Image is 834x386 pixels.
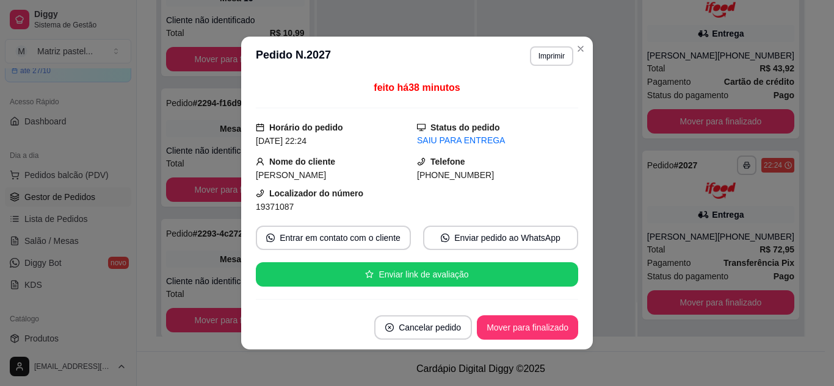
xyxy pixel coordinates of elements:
[477,315,578,340] button: Mover para finalizado
[365,270,374,279] span: star
[269,188,363,198] strong: Localizador do número
[266,234,275,242] span: whats-app
[423,226,578,250] button: whats-appEnviar pedido ao WhatsApp
[256,123,264,132] span: calendar
[441,234,449,242] span: whats-app
[256,136,306,146] span: [DATE] 22:24
[430,157,465,166] strong: Telefone
[374,82,460,93] span: feito há 38 minutos
[269,123,343,132] strong: Horário do pedido
[374,315,472,340] button: close-circleCancelar pedido
[417,134,578,147] div: SAIU PARA ENTREGA
[256,157,264,166] span: user
[530,46,573,66] button: Imprimir
[256,262,578,287] button: starEnviar link de avaliação
[417,170,494,180] span: [PHONE_NUMBER]
[417,157,426,166] span: phone
[417,123,426,132] span: desktop
[256,46,331,66] h3: Pedido N. 2027
[256,226,411,250] button: whats-appEntrar em contato com o cliente
[256,189,264,198] span: phone
[269,157,335,166] strong: Nome do cliente
[571,39,590,59] button: Close
[430,123,500,132] strong: Status do pedido
[256,170,326,180] span: [PERSON_NAME]
[385,323,394,332] span: close-circle
[256,202,294,212] span: 19371087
